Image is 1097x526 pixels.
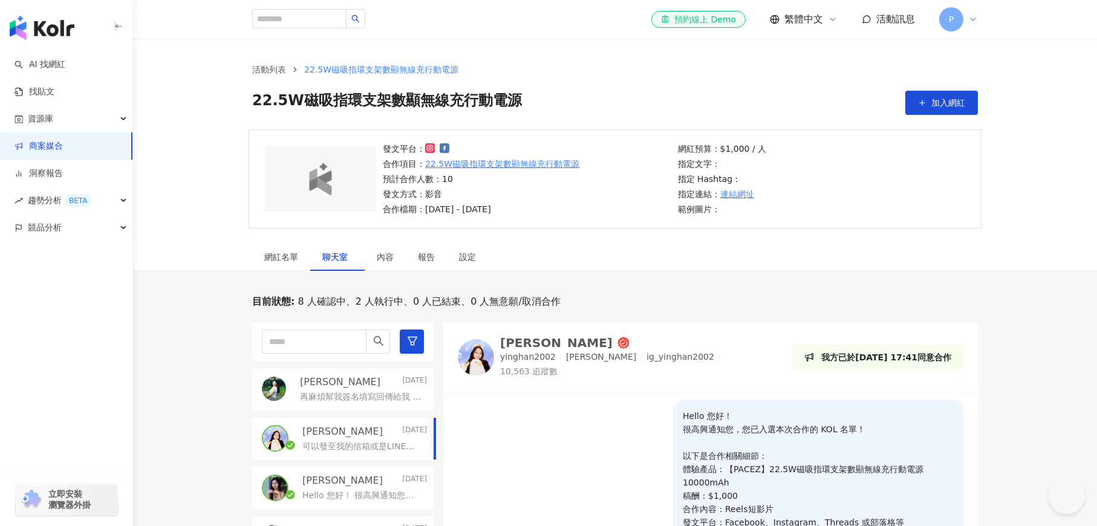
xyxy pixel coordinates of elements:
span: 立即安裝 瀏覽器外掛 [48,489,91,510]
div: 設定 [459,250,476,264]
p: [PERSON_NAME] [302,425,383,438]
p: 發文方式：影音 [383,187,579,201]
img: KOL Avatar [262,377,286,401]
img: logo [293,163,348,195]
a: searchAI 找網紅 [15,59,65,71]
span: filter [407,336,418,346]
img: KOL Avatar [263,426,287,450]
span: 加入網紅 [931,98,965,108]
span: 22.5W磁吸指環支架數顯無線充行動電源 [304,65,458,74]
p: Hello 您好！ 很高興通知您，您已入選本次合作的 KOL 名單！ 以下是合作相關細節： 體驗產品：【PACEZ】22.5W磁吸指環支架數顯無線充行動電源10000mAh 稿酬：$1,000 ... [302,490,422,502]
p: 範例圖片： [678,203,767,216]
p: [PERSON_NAME] [566,351,636,363]
a: 洞察報告 [15,167,63,180]
p: [DATE] [402,474,427,487]
span: search [373,336,384,346]
span: 繁體中文 [784,13,823,26]
div: 網紅名單 [264,250,298,264]
div: [PERSON_NAME] [500,337,613,349]
img: logo [10,16,74,40]
p: 發文平台： [383,142,579,155]
p: 指定 Hashtag： [678,172,767,186]
p: 目前狀態 : [252,295,295,308]
a: 22.5W磁吸指環支架數顯無線充行動電源 [425,157,579,170]
div: 預約線上 Demo [661,13,736,25]
p: [PERSON_NAME] [300,375,380,389]
p: 網紅預算：$1,000 / 人 [678,142,767,155]
p: [DATE] [402,425,427,438]
span: 8 人確認中、2 人執行中、0 人已結束、0 人無意願/取消合作 [295,295,560,308]
span: rise [15,196,23,205]
p: [PERSON_NAME] [302,474,383,487]
span: 聊天室 [322,253,353,261]
a: chrome extension立即安裝 瀏覽器外掛 [16,483,117,516]
p: 合作檔期：[DATE] - [DATE] [383,203,579,216]
a: 商案媒合 [15,140,63,152]
div: BETA [64,195,92,207]
span: 趨勢分析 [28,187,92,214]
p: 10,563 追蹤數 [500,366,724,378]
a: 找貼文 [15,86,54,98]
span: P [949,13,954,26]
p: 合作項目： [383,157,579,170]
a: 連結網址 [720,187,754,201]
p: 預計合作人數：10 [383,172,579,186]
span: 活動訊息 [876,13,915,25]
div: 報告 [418,250,435,264]
img: chrome extension [19,490,43,509]
p: 指定連結： [678,187,767,201]
p: 指定文字： [678,157,767,170]
p: ig_yinghan2002 [646,351,714,363]
span: 22.5W磁吸指環支架數顯無線充行動電源 [252,91,522,115]
img: KOL Avatar [263,476,287,500]
span: 資源庫 [28,105,53,132]
a: 活動列表 [250,63,288,76]
img: KOL Avatar [458,339,494,375]
p: yinghan2002 [500,351,556,363]
a: KOL Avatar[PERSON_NAME]yinghan2002[PERSON_NAME]ig_yinghan200210,563 追蹤數 [458,337,724,377]
p: 可以發至我的信箱或是LINE@ E-Mail : [PERSON_NAME][EMAIL_ADDRESS][DOMAIN_NAME] LINE@ : @pacez [302,441,422,453]
p: 我方已於[DATE] 17:41同意合作 [821,351,951,364]
a: 預約線上 Demo [651,11,746,28]
iframe: Help Scout Beacon - Open [1049,478,1085,514]
button: 加入網紅 [905,91,978,115]
span: search [351,15,360,23]
div: 內容 [377,250,394,264]
p: [DATE] [402,375,427,389]
span: 競品分析 [28,214,62,241]
p: 再麻煩幫我簽名填寫回傳給我 mail >[PERSON_NAME][EMAIL_ADDRESS][DOMAIN_NAME] LINE@ >@pacez [300,391,422,403]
